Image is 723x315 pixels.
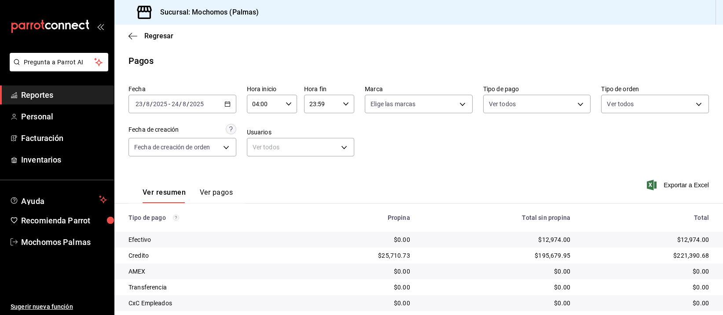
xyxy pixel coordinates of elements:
[21,111,107,122] span: Personal
[584,214,709,221] div: Total
[128,283,292,292] div: Transferencia
[247,138,355,156] div: Ver todos
[187,100,189,107] span: /
[171,100,179,107] input: --
[247,86,297,92] label: Hora inicio
[128,214,292,221] div: Tipo de pago
[128,86,236,92] label: Fecha
[169,100,170,107] span: -
[128,54,154,67] div: Pagos
[143,100,146,107] span: /
[424,267,570,276] div: $0.00
[97,23,104,30] button: open_drawer_menu
[128,251,292,260] div: Credito
[135,100,143,107] input: --
[134,143,210,152] span: Fecha de creación de orden
[182,100,187,107] input: --
[128,32,173,40] button: Regresar
[306,235,410,244] div: $0.00
[584,283,709,292] div: $0.00
[304,86,354,92] label: Hora fin
[424,235,570,244] div: $12,974.00
[306,299,410,308] div: $0.00
[179,100,182,107] span: /
[146,100,150,107] input: --
[11,302,107,311] span: Sugerir nueva función
[21,154,107,166] span: Inventarios
[200,188,233,203] button: Ver pagos
[584,251,709,260] div: $221,390.68
[247,129,355,135] label: Usuarios
[584,235,709,244] div: $12,974.00
[21,215,107,226] span: Recomienda Parrot
[306,214,410,221] div: Propina
[306,283,410,292] div: $0.00
[143,188,186,203] button: Ver resumen
[10,53,108,71] button: Pregunta a Parrot AI
[424,214,570,221] div: Total sin propina
[6,64,108,73] a: Pregunta a Parrot AI
[424,299,570,308] div: $0.00
[189,100,204,107] input: ----
[424,251,570,260] div: $195,679.95
[128,299,292,308] div: CxC Empleados
[371,100,415,108] span: Elige las marcas
[365,86,473,92] label: Marca
[483,86,591,92] label: Tipo de pago
[24,58,95,67] span: Pregunta a Parrot AI
[607,100,634,108] span: Ver todos
[584,267,709,276] div: $0.00
[649,180,709,190] button: Exportar a Excel
[144,32,173,40] span: Regresar
[21,89,107,101] span: Reportes
[306,251,410,260] div: $25,710.73
[21,236,107,248] span: Mochomos Palmas
[143,188,233,203] div: navigation tabs
[584,299,709,308] div: $0.00
[21,132,107,144] span: Facturación
[153,7,259,18] h3: Sucursal: Mochomos (Palmas)
[601,86,709,92] label: Tipo de orden
[489,100,516,108] span: Ver todos
[128,267,292,276] div: AMEX
[21,194,95,205] span: Ayuda
[128,235,292,244] div: Efectivo
[424,283,570,292] div: $0.00
[153,100,168,107] input: ----
[150,100,153,107] span: /
[173,215,179,221] svg: Los pagos realizados con Pay y otras terminales son montos brutos.
[306,267,410,276] div: $0.00
[128,125,179,134] div: Fecha de creación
